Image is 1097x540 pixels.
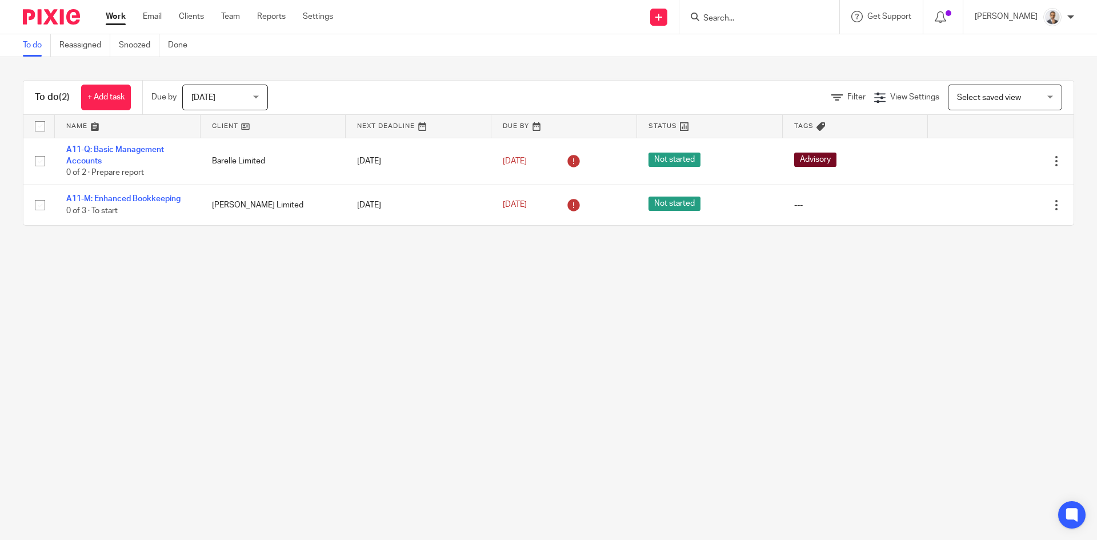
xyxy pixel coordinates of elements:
a: Done [168,34,196,57]
span: 0 of 2 · Prepare report [66,169,144,177]
span: [DATE] [191,94,215,102]
a: Snoozed [119,34,159,57]
a: Settings [303,11,333,22]
span: 0 of 3 · To start [66,207,118,215]
span: [DATE] [503,157,527,165]
a: Reassigned [59,34,110,57]
span: View Settings [890,93,939,101]
span: (2) [59,93,70,102]
img: Mark%20LI%20profiler%20(1).png [1043,8,1062,26]
td: [DATE] [346,185,491,225]
div: --- [794,199,917,211]
a: A11-Q: Basic Management Accounts [66,146,164,165]
p: [PERSON_NAME] [975,11,1038,22]
p: Due by [151,91,177,103]
span: Select saved view [957,94,1021,102]
a: Clients [179,11,204,22]
a: A11-M: Enhanced Bookkeeping [66,195,181,203]
span: Not started [648,153,700,167]
img: Pixie [23,9,80,25]
h1: To do [35,91,70,103]
td: [DATE] [346,138,491,185]
td: Barelle Limited [201,138,346,185]
span: Filter [847,93,866,101]
span: Advisory [794,153,836,167]
a: To do [23,34,51,57]
a: Work [106,11,126,22]
span: [DATE] [503,201,527,209]
span: Tags [794,123,814,129]
span: Get Support [867,13,911,21]
td: [PERSON_NAME] Limited [201,185,346,225]
input: Search [702,14,805,24]
a: + Add task [81,85,131,110]
a: Team [221,11,240,22]
a: Email [143,11,162,22]
a: Reports [257,11,286,22]
span: Not started [648,197,700,211]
